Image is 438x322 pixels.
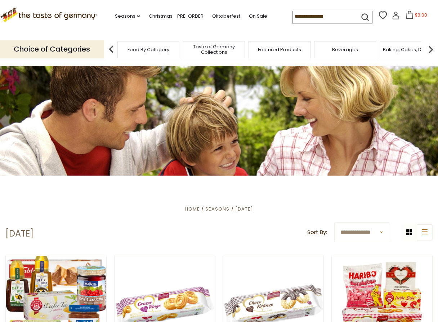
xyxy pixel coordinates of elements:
[424,42,438,57] img: next arrow
[185,206,200,212] a: Home
[401,11,432,22] button: $0.00
[205,206,229,212] a: Seasons
[185,44,243,55] a: Taste of Germany Collections
[332,47,358,52] a: Beverages
[307,228,327,237] label: Sort By:
[115,12,140,20] a: Seasons
[5,228,33,239] h1: [DATE]
[415,12,427,18] span: $0.00
[235,206,253,212] a: [DATE]
[149,12,204,20] a: Christmas - PRE-ORDER
[128,47,169,52] a: Food By Category
[258,47,301,52] a: Featured Products
[212,12,240,20] a: Oktoberfest
[249,12,267,20] a: On Sale
[104,42,119,57] img: previous arrow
